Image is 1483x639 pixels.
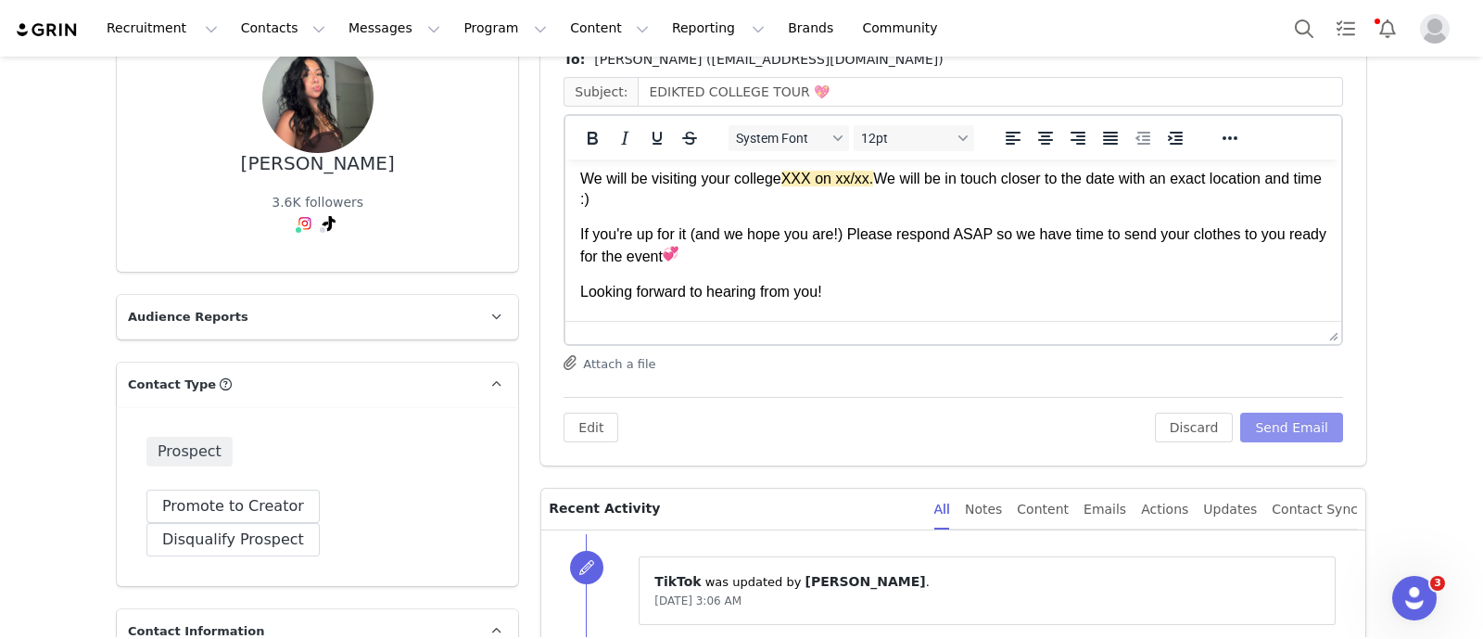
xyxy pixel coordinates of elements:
div: Press the Up and Down arrow keys to resize the editor. [1322,322,1341,344]
button: Contacts [230,7,336,49]
span: Audience Reports [128,308,248,326]
div: Updates [1203,489,1257,530]
div: Notes [965,489,1002,530]
div: Contact Sync [1272,489,1358,530]
button: Increase indent [1160,125,1191,151]
div: Content [1017,489,1069,530]
button: Search [1284,7,1325,49]
a: Community [852,7,957,49]
button: Font sizes [854,125,974,151]
span: 12pt [861,131,952,146]
button: Reveal or hide additional toolbar items [1214,125,1246,151]
button: Decrease indent [1127,125,1159,151]
button: Italic [609,125,640,151]
p: Recent Activity [549,489,919,530]
button: Content [559,7,660,49]
button: Justify [1095,125,1126,151]
div: All [934,489,950,530]
span: [PERSON_NAME] [805,574,926,589]
span: [DATE] 3:06 AM [654,594,741,607]
img: 43de7435-6900-40d3-a402-b697c9e7726a.jpg [262,42,374,153]
span: [PERSON_NAME] ([EMAIL_ADDRESS][DOMAIN_NAME]) [594,50,943,70]
button: Align center [1030,125,1061,151]
p: ⁨ ⁩ was updated by ⁨ ⁩. [654,572,1320,592]
div: [PERSON_NAME] [241,153,395,174]
span: To: [564,50,585,70]
span: 3 [1430,576,1445,591]
span: Contact Type [128,376,216,394]
a: Brands [777,7,850,49]
button: Align right [1062,125,1094,151]
button: Discard [1155,413,1234,442]
button: Bold [577,125,608,151]
button: Strikethrough [674,125,705,151]
button: Reporting [661,7,776,49]
div: Actions [1141,489,1188,530]
button: Profile [1409,14,1468,44]
button: Promote to Creator [146,490,320,523]
button: Recruitment [95,7,229,49]
img: placeholder-profile.jpg [1420,14,1450,44]
button: Fonts [729,125,849,151]
img: instagram.svg [298,216,312,231]
span: System Font [736,131,827,146]
input: Add a subject line [638,77,1343,107]
button: Program [452,7,558,49]
button: Attach a file [564,351,655,374]
button: Underline [641,125,673,151]
button: Messages [337,7,451,49]
iframe: Rich Text Area [565,160,1341,321]
span: TikTok [654,574,701,589]
a: Tasks [1325,7,1366,49]
span: Prospect [146,437,233,466]
iframe: Intercom live chat [1392,576,1437,620]
div: Emails [1084,489,1126,530]
button: Notifications [1367,7,1408,49]
button: Send Email [1240,413,1343,442]
button: Edit [564,413,618,442]
button: Disqualify Prospect [146,523,320,556]
span: Subject: [564,77,638,107]
button: Align left [997,125,1029,151]
img: grin logo [15,21,80,39]
div: 3.6K followers [272,193,363,212]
